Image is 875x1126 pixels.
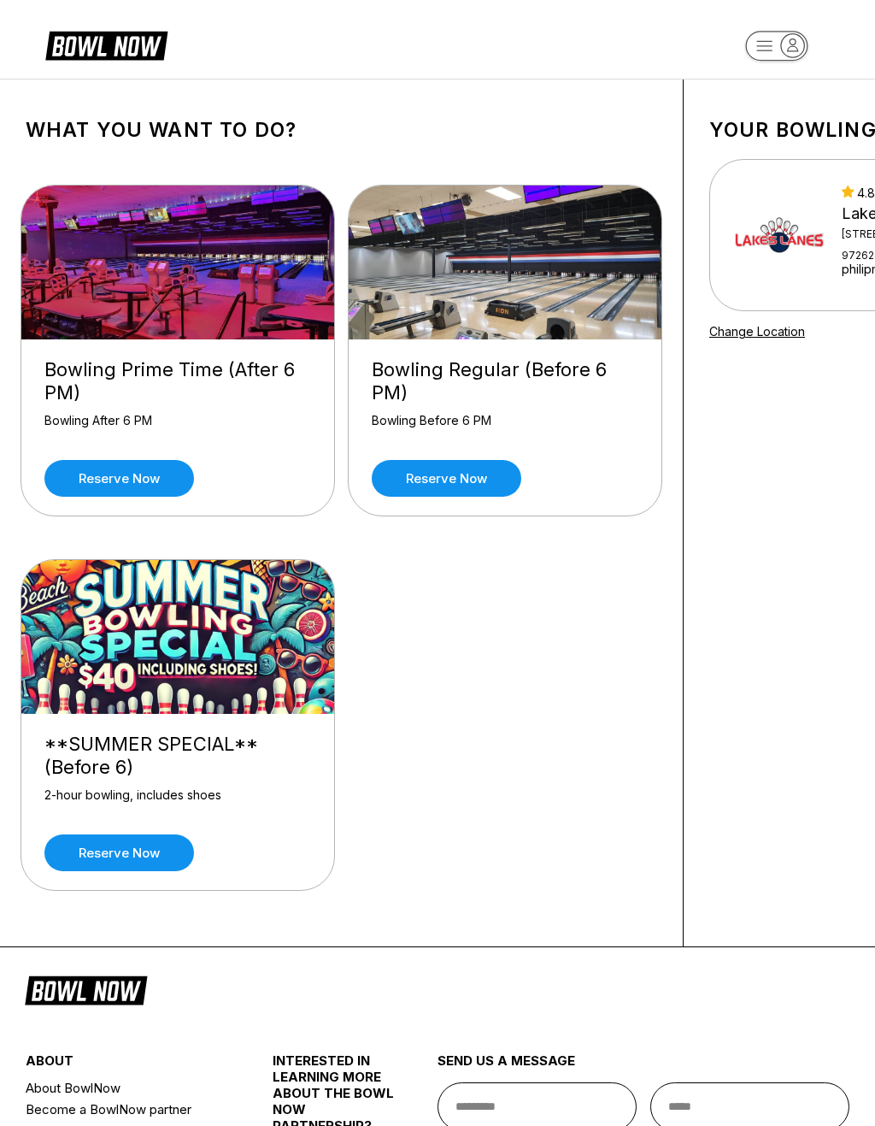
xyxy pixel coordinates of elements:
[44,733,311,779] div: **SUMMER SPECIAL** (Before 6)
[21,560,336,714] img: **SUMMER SPECIAL** (Before 6)
[26,1052,232,1077] div: about
[44,787,311,817] div: 2-hour bowling, includes shoes
[44,834,194,871] a: Reserve now
[26,1077,232,1099] a: About BowlNow
[44,460,194,497] a: Reserve now
[44,413,311,443] div: Bowling After 6 PM
[21,186,336,339] img: Bowling Prime Time (After 6 PM)
[44,358,311,404] div: Bowling Prime Time (After 6 PM)
[372,358,638,404] div: Bowling Regular (Before 6 PM)
[26,118,657,142] h1: What you want to do?
[372,413,638,443] div: Bowling Before 6 PM
[372,460,521,497] a: Reserve now
[437,1052,849,1082] div: send us a message
[349,186,663,339] img: Bowling Regular (Before 6 PM)
[26,1099,232,1120] a: Become a BowlNow partner
[732,188,826,282] img: Lakes Lanes LLC
[709,324,805,339] a: Change Location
